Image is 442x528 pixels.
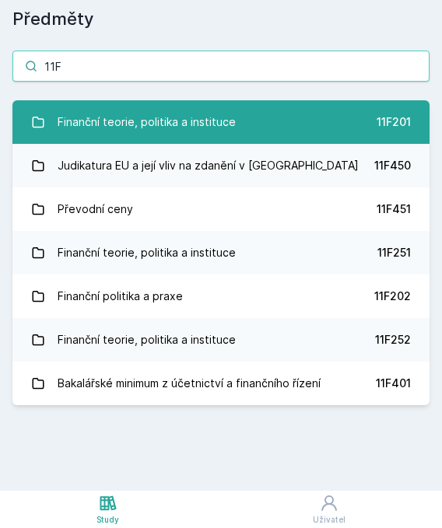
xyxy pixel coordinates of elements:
[375,332,411,348] div: 11F252
[12,187,430,231] a: Převodní ceny 11F451
[58,107,236,138] div: Finanční teorie, politika a instituce
[58,194,133,225] div: Převodní ceny
[377,201,411,217] div: 11F451
[374,158,411,173] div: 11F450
[58,324,236,355] div: Finanční teorie, politika a instituce
[12,6,430,32] h1: Předměty
[96,514,119,526] div: Study
[374,288,411,304] div: 11F202
[376,376,411,391] div: 11F401
[12,51,430,82] input: Název nebo ident předmětu…
[377,114,411,130] div: 11F201
[58,237,236,268] div: Finanční teorie, politika a instituce
[313,514,346,526] div: Uživatel
[58,150,359,181] div: Judikatura EU a její vliv na zdanění v [GEOGRAPHIC_DATA]
[12,318,430,362] a: Finanční teorie, politika a instituce 11F252
[377,245,411,261] div: 11F251
[12,231,430,274] a: Finanční teorie, politika a instituce 11F251
[58,281,183,312] div: Finanční politika a praxe
[12,144,430,187] a: Judikatura EU a její vliv na zdanění v [GEOGRAPHIC_DATA] 11F450
[12,274,430,318] a: Finanční politika a praxe 11F202
[58,368,321,399] div: Bakalářské minimum z účetnictví a finančního řízení
[12,100,430,144] a: Finanční teorie, politika a instituce 11F201
[12,362,430,405] a: Bakalářské minimum z účetnictví a finančního řízení 11F401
